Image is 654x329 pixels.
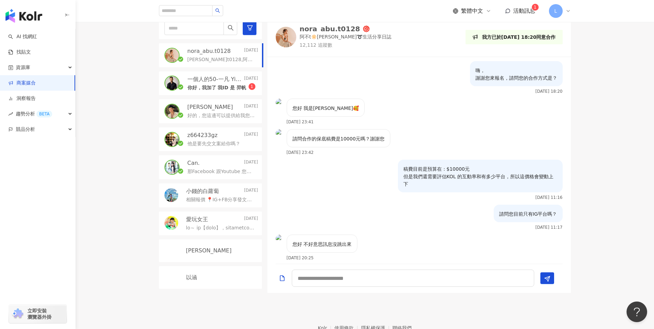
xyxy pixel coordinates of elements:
[276,27,296,47] img: KOL Avatar
[187,84,246,91] p: 你好，我加了 我ID 是 羿帆
[186,247,232,254] p: [PERSON_NAME]
[300,34,392,41] p: 阿不t🔅[PERSON_NAME]➰生活分享日誌
[251,84,253,89] span: 1
[186,274,197,281] p: 以涵
[244,159,258,167] p: [DATE]
[292,104,359,112] p: 您好 我是[PERSON_NAME]🥰
[536,89,563,94] p: [DATE] 18:20
[403,165,557,188] p: 稿費目前是預算在：$10000元 但是我們還需要評估KOL 的互動率和有多少平台，所以這價格會變動上下
[244,76,258,83] p: [DATE]
[536,225,563,230] p: [DATE] 11:17
[287,120,314,124] p: [DATE] 23:41
[244,132,258,139] p: [DATE]
[627,302,647,322] iframe: Help Scout Beacon - Open
[513,8,535,14] span: 活動訊息
[276,99,284,107] img: KOL Avatar
[187,56,255,63] p: [PERSON_NAME]t0128,阿不t🔅[PERSON_NAME]➰生活分享日誌 sent a photo
[165,133,179,146] img: KOL Avatar
[482,33,556,41] p: 我方已於[DATE] 18:20同意合作
[249,83,255,90] sup: 1
[8,112,13,116] span: rise
[244,188,258,195] p: [DATE]
[187,103,233,111] p: [PERSON_NAME]
[5,9,42,23] img: logo
[187,159,200,167] p: Can.
[8,95,36,102] a: 洞察報告
[300,25,360,32] div: nora_abu.t0128
[276,25,392,48] a: KOL Avatarnora_abu.t0128阿不t🔅[PERSON_NAME]➰生活分享日誌12,112 追蹤數
[554,7,557,15] span: L
[186,188,219,195] p: 小錢的白蘿蔔
[8,33,37,40] a: searchAI 找網紅
[187,140,240,147] p: 他是要先交文案給你嗎？
[187,168,255,175] p: 那Facebook 跟Youtube 您有嗎？
[244,216,258,223] p: [DATE]
[9,305,67,323] a: chrome extension立即安裝 瀏覽器外掛
[279,270,286,286] button: Add a file
[244,103,258,111] p: [DATE]
[292,135,385,143] p: 請問合作的保底稿費是10000元嗎？謝謝您
[27,308,51,320] span: 立即安裝 瀏覽器外掛
[164,188,178,202] img: KOL Avatar
[164,216,178,230] img: KOL Avatar
[534,5,537,10] span: 1
[276,235,284,243] img: KOL Avatar
[165,48,179,62] img: KOL Avatar
[228,25,234,31] span: search
[165,160,179,174] img: KOL Avatar
[8,80,36,87] a: 商案媒合
[499,210,557,218] p: 請問您目前只有IG平台嗎？
[11,308,24,319] img: chrome extension
[16,60,30,75] span: 資源庫
[187,47,231,55] p: nora_abu.t0128
[16,122,35,137] span: 競品分析
[165,76,179,90] img: KOL Avatar
[165,104,179,118] img: KOL Avatar
[532,4,539,11] sup: 1
[215,8,220,13] span: search
[36,111,52,117] div: BETA
[186,225,255,231] p: lo～ ip【dolo】，sitametcon，adipisci，elitseddoeiu，tempori，utl ! etd ：magna://aliquaeni034.adm/ VE ：qu...
[186,216,208,223] p: 愛玩女王
[164,243,178,257] img: KOL Avatar
[187,112,255,119] p: 好的，您這邊可以提供給我您的合作方式跟價格
[536,195,563,200] p: [DATE] 11:16
[287,256,314,260] p: [DATE] 20:25
[540,272,554,284] button: Send
[186,196,255,203] p: 相關報價 📍IG+FB分享發文各一篇(照片10-15張供選擇)：NT$4500 （限時動態分享附上連結導購+NT$500）30日點擊率曾130萬 📍IG reels 30-60s小短片(同步分享...
[276,129,284,137] img: KOL Avatar
[300,42,392,49] p: 12,112 追蹤數
[16,106,52,122] span: 趨勢分析
[475,67,557,82] p: 嗨， 謝謝您來報名，請問您的合作方式是？
[244,47,258,55] p: [DATE]
[247,25,253,31] span: filter
[8,49,31,56] a: 找貼文
[164,270,178,284] img: KOL Avatar
[292,240,352,248] p: 您好 不好意思訊息沒跳出來
[461,7,483,15] span: 繁體中文
[287,150,314,155] p: [DATE] 23:42
[187,132,218,139] p: z664233gz
[187,76,243,83] p: 一個人的50-一凡 Yifan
